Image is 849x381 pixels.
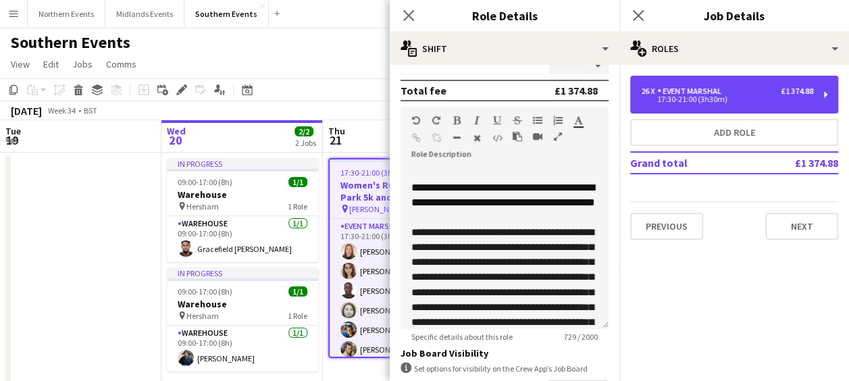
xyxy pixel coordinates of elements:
div: Event Marshal [657,86,727,96]
button: Bold [452,115,461,126]
h1: Southern Events [11,32,130,53]
div: £1 374.88 [555,84,598,97]
button: Previous [630,213,703,240]
button: Insert video [533,131,542,142]
h3: Role Details [390,7,619,24]
button: Northern Events [28,1,105,27]
span: View [11,58,30,70]
span: Comms [106,58,136,70]
h3: Job Board Visibility [401,347,609,359]
h3: Job Details [619,7,849,24]
div: 2 Jobs [295,138,316,148]
span: 2/2 [294,126,313,136]
div: BST [84,105,97,116]
div: Total fee [401,84,446,97]
span: Hersham [186,201,219,211]
span: 21 [326,132,345,148]
button: Text Color [573,115,583,126]
app-job-card: In progress09:00-17:00 (8h)1/1Warehouse Hersham1 RoleWarehouse1/109:00-17:00 (8h)Gracefield [PERS... [167,158,318,262]
a: Jobs [67,55,98,73]
span: 729 / 2000 [553,332,609,342]
span: Tue [5,125,21,137]
a: View [5,55,35,73]
button: Horizontal Line [452,132,461,143]
span: Edit [43,58,59,70]
button: Undo [411,115,421,126]
button: HTML Code [492,132,502,143]
div: In progress [167,158,318,169]
div: 17:30-21:00 (3h30m) [641,96,813,103]
button: Ordered List [553,115,563,126]
div: 26 x [641,86,657,96]
td: £1 374.88 [753,152,838,174]
app-job-card: 17:30-21:00 (3h30m)25/26Women's Run Series Olympic Park 5k and 10k [PERSON_NAME][GEOGRAPHIC_DATA]... [328,158,480,358]
button: Southern Events [184,1,269,27]
app-card-role: Warehouse1/109:00-17:00 (8h)Gracefield [PERSON_NAME] [167,216,318,262]
span: Thu [328,125,345,137]
h3: Warehouse [167,188,318,201]
span: 1 Role [288,311,307,321]
div: Roles [619,32,849,65]
div: [DATE] [11,104,42,118]
span: Specific details about this role [401,332,523,342]
span: Week 34 [45,105,78,116]
button: Next [765,213,838,240]
button: Decrease [587,58,609,75]
span: 19 [3,132,21,148]
button: Paste as plain text [513,131,522,142]
span: Wed [167,125,186,137]
span: 09:00-17:00 (8h) [178,286,232,297]
a: Comms [101,55,142,73]
td: Grand total [630,152,753,174]
span: 1/1 [288,286,307,297]
div: £1 374.88 [781,86,813,96]
button: Redo [432,115,441,126]
div: Shift [390,32,619,65]
button: Fullscreen [553,131,563,142]
h3: Women's Run Series Olympic Park 5k and 10k [330,179,478,203]
span: 20 [165,132,186,148]
a: Edit [38,55,64,73]
button: Strikethrough [513,115,522,126]
button: Midlands Events [105,1,184,27]
button: Italic [472,115,482,126]
span: 09:00-17:00 (8h) [178,177,232,187]
app-job-card: In progress09:00-17:00 (8h)1/1Warehouse Hersham1 RoleWarehouse1/109:00-17:00 (8h)[PERSON_NAME] [167,268,318,372]
h3: Warehouse [167,298,318,310]
span: 1 Role [288,201,307,211]
div: Set options for visibility on the Crew App’s Job Board [401,362,609,375]
button: Unordered List [533,115,542,126]
div: In progress [167,268,318,278]
button: Underline [492,115,502,126]
button: Add role [630,119,838,146]
span: 17:30-21:00 (3h30m) [340,168,411,178]
app-card-role: Warehouse1/109:00-17:00 (8h)[PERSON_NAME] [167,326,318,372]
span: [PERSON_NAME][GEOGRAPHIC_DATA], [STREET_ADDRESS] [349,204,448,214]
span: 1/1 [288,177,307,187]
span: Hersham [186,311,219,321]
button: Clear Formatting [472,132,482,143]
span: Jobs [72,58,93,70]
